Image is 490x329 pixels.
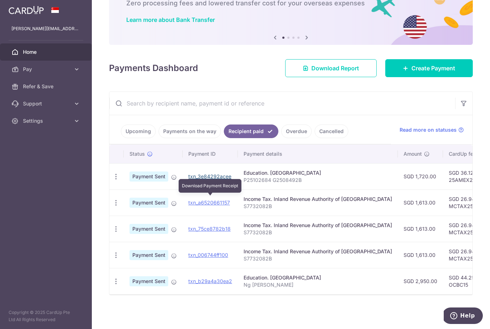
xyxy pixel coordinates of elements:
p: S7732082B [244,229,392,236]
iframe: Opens a widget where you can find more information [444,307,483,325]
p: S7732082B [244,255,392,262]
td: SGD 26.94 MCTAX25 [443,242,490,268]
th: Payment details [238,145,398,163]
span: Refer & Save [23,83,70,90]
input: Search by recipient name, payment id or reference [109,92,455,115]
span: Amount [404,150,422,158]
a: Upcoming [121,124,156,138]
a: Read more on statuses [400,126,464,133]
span: Read more on statuses [400,126,457,133]
div: Income Tax. Inland Revenue Authority of [GEOGRAPHIC_DATA] [244,248,392,255]
p: Ng [PERSON_NAME] [244,281,392,288]
span: Create Payment [411,64,455,72]
span: Download Report [311,64,359,72]
p: S7732082B [244,203,392,210]
td: SGD 1,720.00 [398,163,443,189]
div: Education. [GEOGRAPHIC_DATA] [244,274,392,281]
div: Download Payment Receipt [179,179,241,193]
div: Income Tax. Inland Revenue Authority of [GEOGRAPHIC_DATA] [244,196,392,203]
a: txn_b29a4a30ea2 [188,278,232,284]
th: Payment ID [183,145,238,163]
span: Payment Sent [129,224,168,234]
a: txn_3e84292acee [188,173,231,179]
td: SGD 1,613.00 [398,189,443,216]
a: Payments on the way [159,124,221,138]
a: Recipient paid [224,124,278,138]
span: Payment Sent [129,276,168,286]
a: txn_a6520661157 [188,199,230,206]
span: Payment Sent [129,171,168,182]
div: Income Tax. Inland Revenue Authority of [GEOGRAPHIC_DATA] [244,222,392,229]
p: P25102684 G2508492B [244,177,392,184]
a: txn_75ce8782b18 [188,226,231,232]
div: Education. [GEOGRAPHIC_DATA] [244,169,392,177]
td: SGD 1,613.00 [398,216,443,242]
span: Status [129,150,145,158]
td: SGD 2,950.00 [398,268,443,294]
td: SGD 26.94 MCTAX25 [443,189,490,216]
span: Pay [23,66,70,73]
a: Create Payment [385,59,473,77]
span: Support [23,100,70,107]
a: Cancelled [315,124,348,138]
td: SGD 26.94 MCTAX25 [443,216,490,242]
span: Payment Sent [129,198,168,208]
td: SGD 36.12 25AMEX21 [443,163,490,189]
a: Overdue [281,124,312,138]
a: txn_006744ff100 [188,252,228,258]
a: Learn more about Bank Transfer [126,16,215,23]
span: Settings [23,117,70,124]
p: [PERSON_NAME][EMAIL_ADDRESS][DOMAIN_NAME] [11,25,80,32]
span: CardUp fee [449,150,476,158]
span: Home [23,48,70,56]
a: Download Report [285,59,377,77]
span: Payment Sent [129,250,168,260]
td: SGD 44.25 OCBC15 [443,268,490,294]
td: SGD 1,613.00 [398,242,443,268]
h4: Payments Dashboard [109,62,198,75]
img: CardUp [9,6,44,14]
